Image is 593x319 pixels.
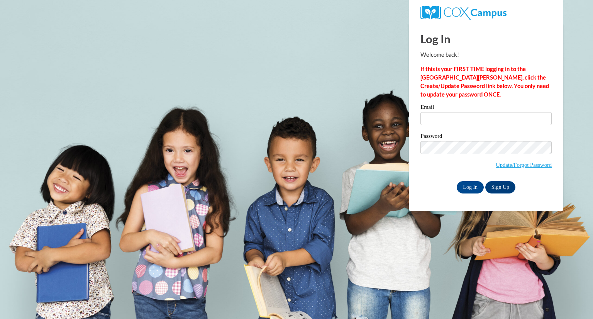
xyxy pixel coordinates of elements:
input: Log In [457,181,484,193]
label: Password [420,133,552,141]
label: Email [420,104,552,112]
h1: Log In [420,31,552,47]
a: Sign Up [485,181,515,193]
a: COX Campus [420,9,507,15]
strong: If this is your FIRST TIME logging in to the [GEOGRAPHIC_DATA][PERSON_NAME], click the Create/Upd... [420,66,549,98]
p: Welcome back! [420,51,552,59]
img: COX Campus [420,6,507,20]
a: Update/Forgot Password [496,162,552,168]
